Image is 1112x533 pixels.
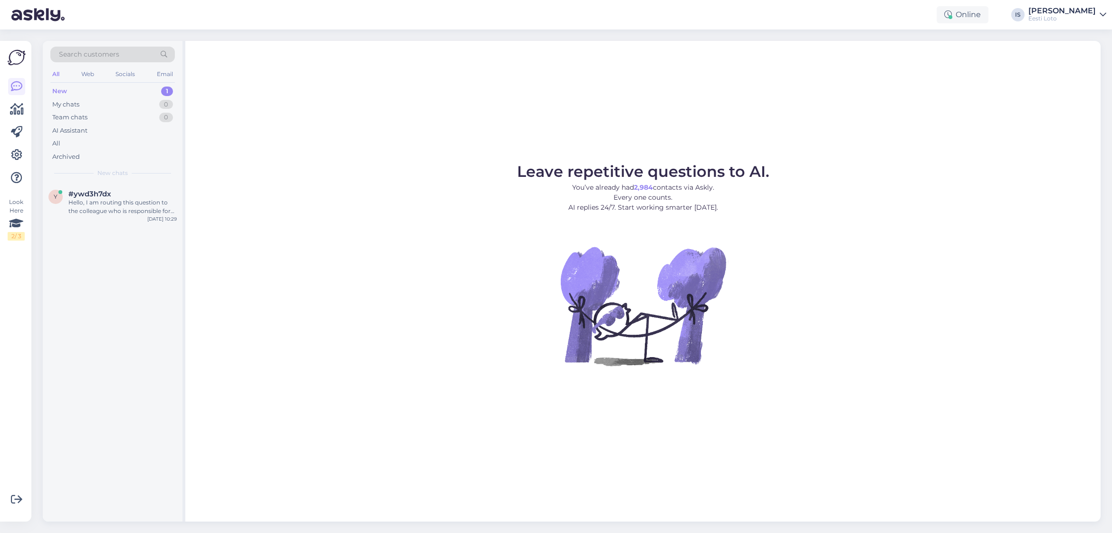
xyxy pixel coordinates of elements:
span: Leave repetitive questions to AI. [517,162,769,181]
div: Web [79,68,96,80]
p: You’ve already had contacts via Askly. Every one counts. AI replies 24/7. Start working smarter [... [517,183,769,213]
div: [DATE] 10:29 [147,215,177,223]
img: No Chat active [557,220,729,391]
div: Hello, I am routing this question to the colleague who is responsible for this topic. The reply m... [68,198,177,215]
div: 2 / 3 [8,232,25,241]
div: Eesti Loto [1028,15,1096,22]
span: Search customers [59,49,119,59]
span: #ywd3h7dx [68,190,111,198]
img: Askly Logo [8,48,26,67]
div: All [52,139,60,148]
div: Team chats [52,113,87,122]
span: y [54,193,58,200]
div: Archived [52,152,80,162]
div: Email [155,68,175,80]
div: My chats [52,100,79,109]
div: All [50,68,61,80]
span: New chats [97,169,128,177]
div: Online [937,6,988,23]
div: 0 [159,100,173,109]
div: IS [1011,8,1025,21]
div: New [52,87,67,96]
div: Look Here [8,198,25,241]
div: AI Assistant [52,126,87,136]
a: [PERSON_NAME]Eesti Loto [1028,7,1106,22]
div: Socials [114,68,137,80]
div: [PERSON_NAME] [1028,7,1096,15]
div: 0 [159,113,173,122]
div: 1 [161,87,173,96]
b: 2,984 [634,183,653,192]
